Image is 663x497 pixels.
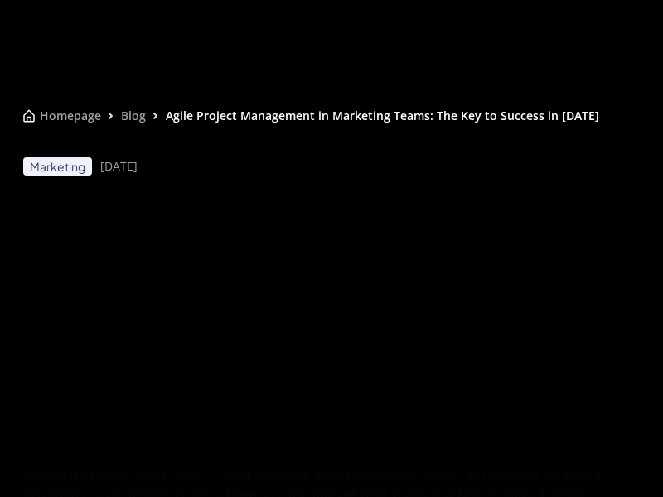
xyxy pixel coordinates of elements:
a: Homepage [23,108,101,124]
a: Agile Project Management in Marketing Teams: The Key to Success in [DATE] [166,108,599,124]
h1: Agile Project Management in Marketing Teams: The Key to Success in [DATE] [23,312,640,446]
a: Blog [121,108,146,124]
div: Homepage [40,108,101,124]
div: Marketing [30,160,85,174]
div: [DATE] [100,158,138,175]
